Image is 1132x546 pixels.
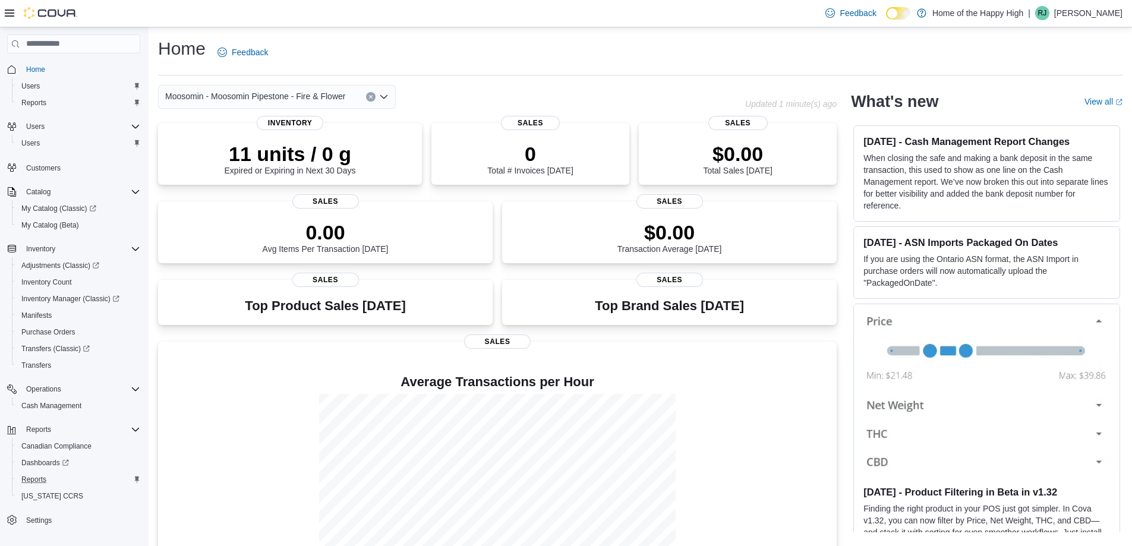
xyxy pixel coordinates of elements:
[292,194,359,209] span: Sales
[17,399,140,413] span: Cash Management
[487,142,573,175] div: Total # Invoices [DATE]
[225,142,356,166] p: 11 units / 0 g
[292,273,359,287] span: Sales
[17,325,140,339] span: Purchase Orders
[213,40,273,64] a: Feedback
[17,489,88,503] a: [US_STATE] CCRS
[165,89,345,103] span: Moosomin - Moosomin Pipestone - Fire & Flower
[12,274,145,291] button: Inventory Count
[745,99,837,109] p: Updated 1 minute(s) ago
[21,261,99,270] span: Adjustments (Classic)
[21,475,46,484] span: Reports
[21,119,140,134] span: Users
[263,220,389,244] p: 0.00
[17,258,140,273] span: Adjustments (Classic)
[863,135,1110,147] h3: [DATE] - Cash Management Report Changes
[12,135,145,152] button: Users
[21,327,75,337] span: Purchase Orders
[617,220,722,244] p: $0.00
[17,201,101,216] a: My Catalog (Classic)
[21,311,52,320] span: Manifests
[21,458,69,468] span: Dashboards
[17,136,140,150] span: Users
[17,325,80,339] a: Purchase Orders
[17,489,140,503] span: Washington CCRS
[12,455,145,471] a: Dashboards
[21,160,140,175] span: Customers
[1084,97,1122,106] a: View allExternal link
[379,92,389,102] button: Open list of options
[21,361,51,370] span: Transfers
[17,358,140,373] span: Transfers
[12,217,145,233] button: My Catalog (Beta)
[17,292,140,306] span: Inventory Manager (Classic)
[245,299,405,313] h3: Top Product Sales [DATE]
[12,307,145,324] button: Manifests
[17,275,140,289] span: Inventory Count
[21,119,49,134] button: Users
[703,142,772,166] p: $0.00
[12,200,145,217] a: My Catalog (Classic)
[7,56,140,542] nav: Complex example
[21,62,50,77] a: Home
[863,152,1110,212] p: When closing the safe and making a bank deposit in the same transaction, this used to show as one...
[21,441,92,451] span: Canadian Compliance
[26,163,61,173] span: Customers
[12,397,145,414] button: Cash Management
[21,422,56,437] button: Reports
[17,292,124,306] a: Inventory Manager (Classic)
[12,340,145,357] a: Transfers (Classic)
[17,96,51,110] a: Reports
[12,78,145,94] button: Users
[366,92,376,102] button: Clear input
[17,136,45,150] a: Users
[595,299,744,313] h3: Top Brand Sales [DATE]
[168,375,827,389] h4: Average Transactions per Hour
[17,258,104,273] a: Adjustments (Classic)
[851,92,938,111] h2: What's new
[17,79,45,93] a: Users
[2,184,145,200] button: Catalog
[17,358,56,373] a: Transfers
[617,220,722,254] div: Transaction Average [DATE]
[1054,6,1122,20] p: [PERSON_NAME]
[21,204,96,213] span: My Catalog (Classic)
[21,382,66,396] button: Operations
[21,491,83,501] span: [US_STATE] CCRS
[2,118,145,135] button: Users
[21,294,119,304] span: Inventory Manager (Classic)
[21,220,79,230] span: My Catalog (Beta)
[17,342,94,356] a: Transfers (Classic)
[17,439,140,453] span: Canadian Compliance
[21,513,140,528] span: Settings
[708,116,768,130] span: Sales
[1115,99,1122,106] svg: External link
[2,381,145,397] button: Operations
[886,7,911,20] input: Dark Mode
[12,291,145,307] a: Inventory Manager (Classic)
[26,384,61,394] span: Operations
[501,116,560,130] span: Sales
[21,242,60,256] button: Inventory
[26,244,55,254] span: Inventory
[863,236,1110,248] h3: [DATE] - ASN Imports Packaged On Dates
[636,273,703,287] span: Sales
[21,382,140,396] span: Operations
[26,65,45,74] span: Home
[17,218,84,232] a: My Catalog (Beta)
[932,6,1023,20] p: Home of the Happy High
[840,7,876,19] span: Feedback
[12,471,145,488] button: Reports
[21,81,40,91] span: Users
[2,159,145,176] button: Customers
[21,62,140,77] span: Home
[17,399,86,413] a: Cash Management
[17,308,56,323] a: Manifests
[821,1,881,25] a: Feedback
[2,241,145,257] button: Inventory
[703,142,772,175] div: Total Sales [DATE]
[17,79,140,93] span: Users
[17,342,140,356] span: Transfers (Classic)
[21,185,55,199] button: Catalog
